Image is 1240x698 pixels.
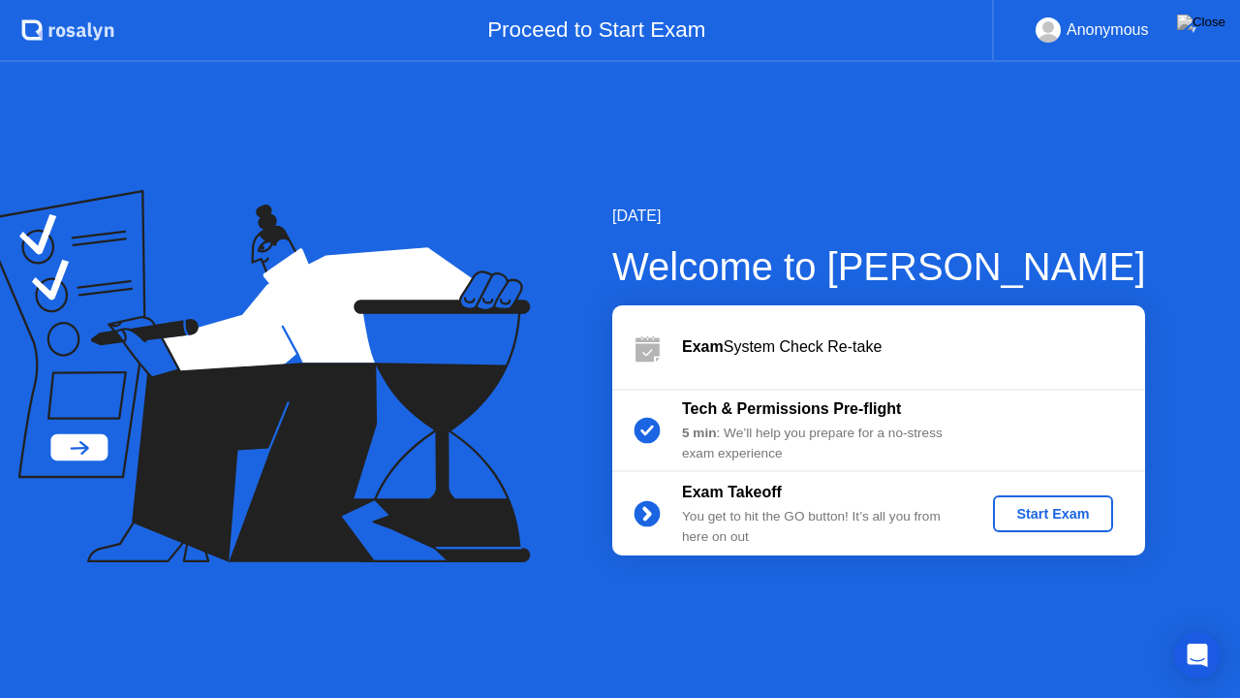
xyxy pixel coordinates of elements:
[682,507,961,547] div: You get to hit the GO button! It’s all you from here on out
[682,426,717,440] b: 5 min
[993,495,1112,532] button: Start Exam
[1174,632,1221,679] div: Open Intercom Messenger
[612,238,1146,296] div: Welcome to [PERSON_NAME]
[682,484,782,500] b: Exam Takeoff
[682,338,724,355] b: Exam
[682,424,961,463] div: : We’ll help you prepare for a no-stress exam experience
[682,335,1145,359] div: System Check Re-take
[1001,506,1104,522] div: Start Exam
[612,205,1146,228] div: [DATE]
[1177,15,1225,30] img: Close
[1067,17,1149,43] div: Anonymous
[682,400,901,417] b: Tech & Permissions Pre-flight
